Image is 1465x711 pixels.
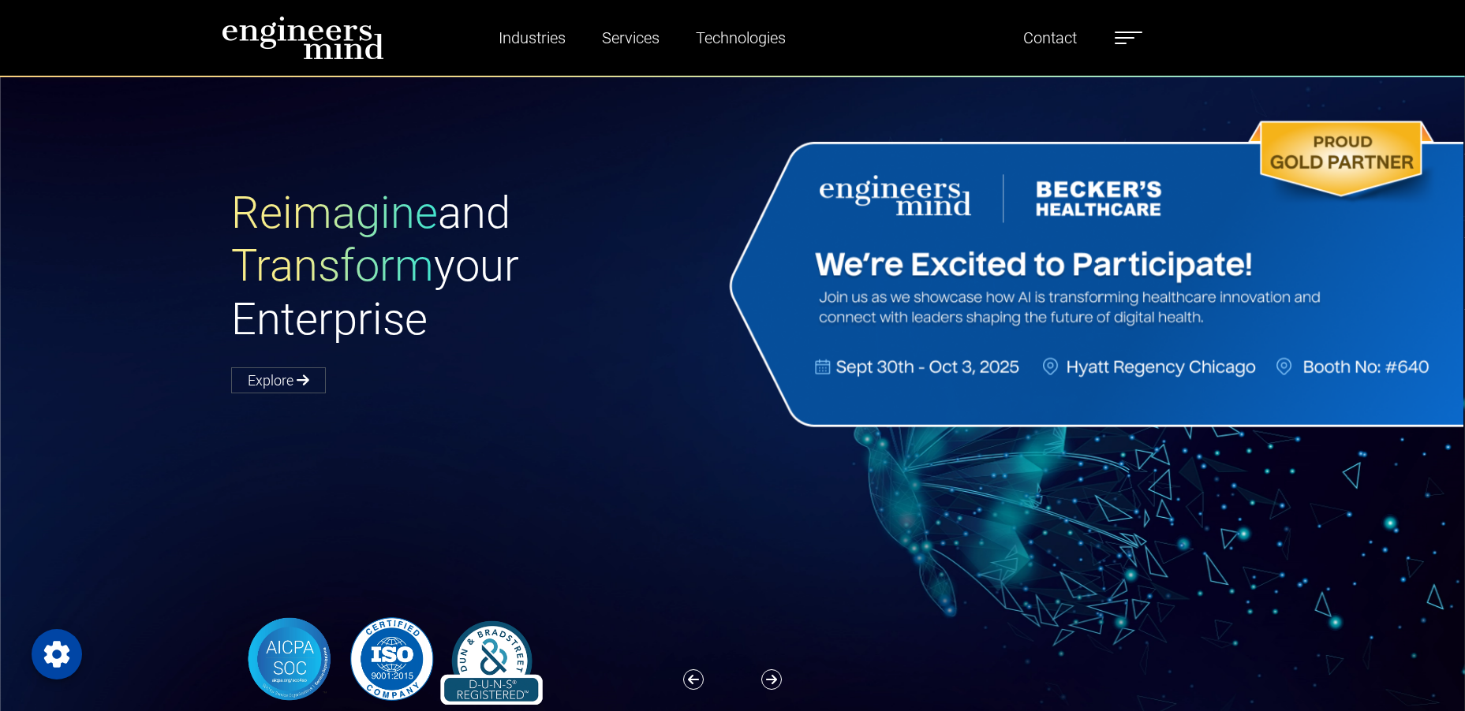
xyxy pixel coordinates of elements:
a: Industries [492,20,572,56]
span: Transform [231,240,434,292]
span: Reimagine [231,187,438,239]
img: logo [222,16,384,60]
img: banner-logo [231,613,551,705]
a: Technologies [690,20,792,56]
a: Services [596,20,666,56]
a: Contact [1017,20,1083,56]
h1: and your Enterprise [231,187,733,346]
img: Website Banner [722,115,1464,433]
a: Explore [231,367,326,393]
